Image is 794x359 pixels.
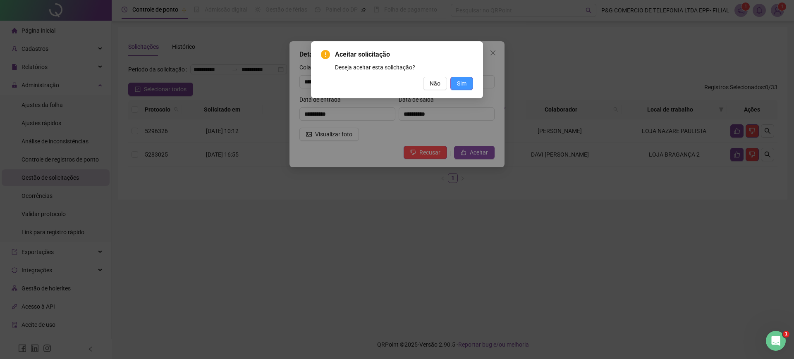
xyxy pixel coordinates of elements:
[450,77,473,90] button: Sim
[423,77,447,90] button: Não
[457,79,466,88] span: Sim
[321,50,330,59] span: exclamation-circle
[783,331,789,338] span: 1
[335,50,473,59] span: Aceitar solicitação
[335,63,473,72] div: Deseja aceitar esta solicitação?
[766,331,786,351] iframe: Intercom live chat
[430,79,440,88] span: Não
